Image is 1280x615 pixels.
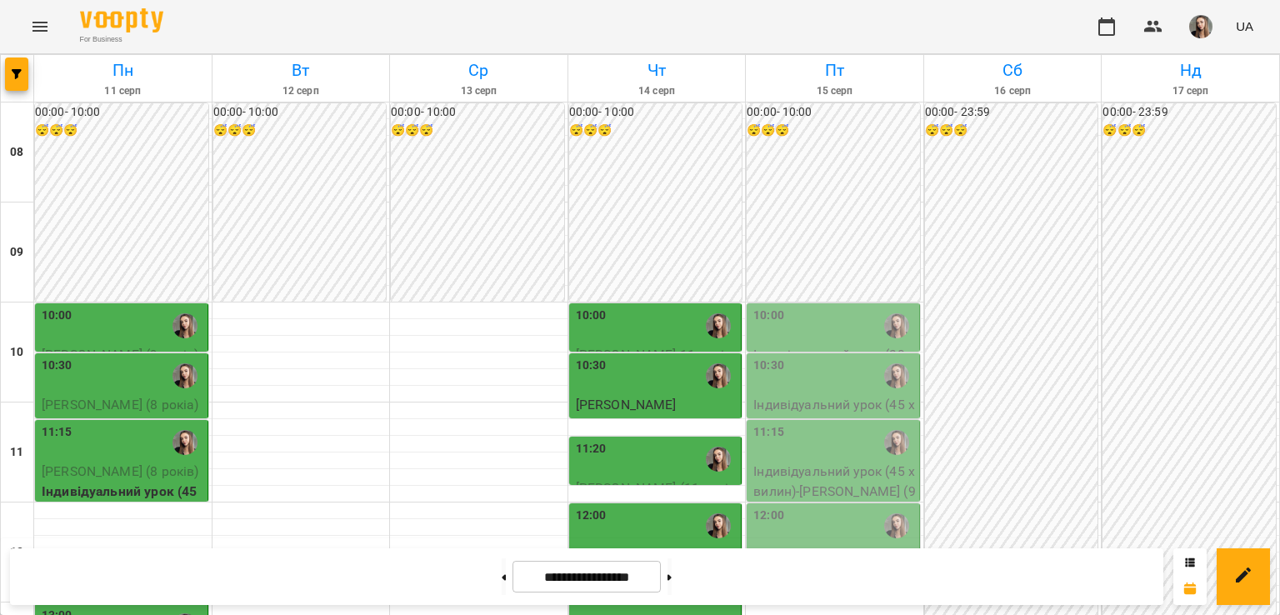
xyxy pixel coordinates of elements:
[1102,103,1276,122] h6: 00:00 - 23:59
[753,507,784,525] label: 12:00
[42,347,198,362] span: [PERSON_NAME] (9 років)
[35,122,208,140] h6: 😴😴😴
[37,83,209,99] h6: 11 серп
[753,307,784,325] label: 10:00
[706,447,731,472] img: Лазаренко Вікторія Ігорівна
[10,243,23,262] h6: 09
[1189,15,1212,38] img: 6616469b542043e9b9ce361bc48015fd.jpeg
[748,57,921,83] h6: Пт
[392,83,565,99] h6: 13 серп
[925,103,1098,122] h6: 00:00 - 23:59
[215,83,387,99] h6: 12 серп
[172,430,197,455] img: Лазаренко Вікторія Ігорівна
[1102,122,1276,140] h6: 😴😴😴
[42,415,204,454] p: Індивідуальний урок (45 хвилин)
[925,122,1098,140] h6: 😴😴😴
[706,313,731,338] img: Лазаренко Вікторія Ігорівна
[172,363,197,388] img: Лазаренко Вікторія Ігорівна
[571,83,743,99] h6: 14 серп
[42,423,72,442] label: 11:15
[1229,11,1260,42] button: UA
[747,103,920,122] h6: 00:00 - 10:00
[571,57,743,83] h6: Чт
[391,122,564,140] h6: 😴😴😴
[576,347,732,362] span: [PERSON_NAME] 11 років
[753,423,784,442] label: 11:15
[753,462,916,521] p: Індивідуальний урок (45 хвилин) - [PERSON_NAME] (9 років)
[172,313,197,338] img: Лазаренко Вікторія Ігорівна
[884,363,909,388] img: Лазаренко Вікторія Ігорівна
[42,463,198,479] span: [PERSON_NAME] (8 років)
[37,57,209,83] h6: Пн
[80,8,163,32] img: Voopty Logo
[215,57,387,83] h6: Вт
[576,397,677,412] span: [PERSON_NAME]
[42,397,198,412] span: [PERSON_NAME] (8 рокіа)
[927,83,1099,99] h6: 16 серп
[35,103,208,122] h6: 00:00 - 10:00
[884,313,909,338] img: Лазаренко Вікторія Ігорівна
[213,122,387,140] h6: 😴😴😴
[576,440,607,458] label: 11:20
[576,507,607,525] label: 12:00
[42,357,72,375] label: 10:30
[10,443,23,462] h6: 11
[392,57,565,83] h6: Ср
[1236,17,1253,35] span: UA
[80,34,163,45] span: For Business
[576,480,728,516] span: [PERSON_NAME] (11 років)
[1104,57,1277,83] h6: Нд
[884,430,909,455] img: Лазаренко Вікторія Ігорівна
[747,122,920,140] h6: 😴😴😴
[884,513,909,538] img: Лазаренко Вікторія Ігорівна
[576,307,607,325] label: 10:00
[42,482,204,521] p: Індивідуальний урок (45 хвилин)
[753,357,784,375] label: 10:30
[576,357,607,375] label: 10:30
[569,103,742,122] h6: 00:00 - 10:00
[391,103,564,122] h6: 00:00 - 10:00
[10,343,23,362] h6: 10
[1104,83,1277,99] h6: 17 серп
[569,122,742,140] h6: 😴😴😴
[576,415,738,454] p: Індивідуальний урок (45 хвилин)
[927,57,1099,83] h6: Сб
[10,143,23,162] h6: 08
[753,395,916,454] p: Індивідуальний урок (45 хвилин) - [PERSON_NAME] (8 рокіа)
[20,7,60,47] button: Menu
[213,103,387,122] h6: 00:00 - 10:00
[706,363,731,388] img: Лазаренко Вікторія Ігорівна
[753,345,916,404] p: Індивідуальний урок (30 хвилин) - [PERSON_NAME] (9 років)
[748,83,921,99] h6: 15 серп
[706,513,731,538] img: Лазаренко Вікторія Ігорівна
[42,307,72,325] label: 10:00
